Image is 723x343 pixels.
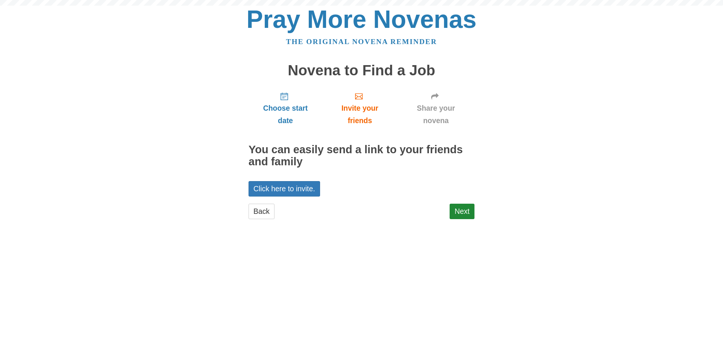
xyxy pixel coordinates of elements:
a: Back [249,204,275,219]
a: The original novena reminder [286,38,437,46]
h1: Novena to Find a Job [249,63,474,79]
a: Pray More Novenas [247,5,477,33]
a: Next [450,204,474,219]
span: Share your novena [405,102,467,127]
span: Invite your friends [330,102,390,127]
a: Invite your friends [322,86,397,131]
a: Click here to invite. [249,181,320,197]
a: Choose start date [249,86,322,131]
span: Choose start date [256,102,315,127]
a: Share your novena [397,86,474,131]
h2: You can easily send a link to your friends and family [249,144,474,168]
